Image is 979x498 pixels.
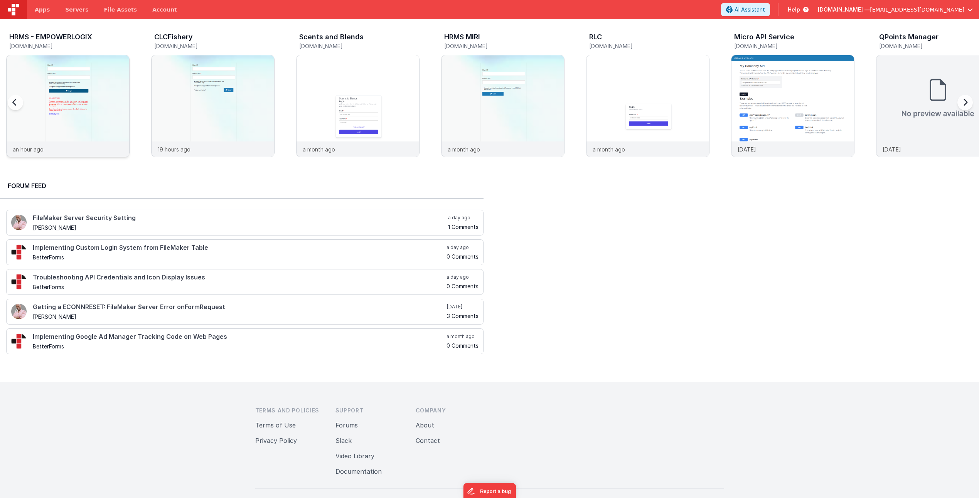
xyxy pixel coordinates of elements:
a: Terms of Use [255,421,296,429]
img: 411_2.png [11,215,27,230]
a: Implementing Google Ad Manager Tracking Code on Web Pages BetterForms a month ago 0 Comments [6,328,484,354]
a: Getting a ECONNRESET: FileMaker Server Error onFormRequest [PERSON_NAME] [DATE] 3 Comments [6,299,484,325]
p: 19 hours ago [158,145,190,153]
h5: 0 Comments [447,254,479,259]
h5: [PERSON_NAME] [33,314,445,320]
button: [DOMAIN_NAME] — [EMAIL_ADDRESS][DOMAIN_NAME] [818,6,973,13]
a: About [416,421,434,429]
h5: [DOMAIN_NAME] [299,43,420,49]
h3: CLCFishery [154,33,193,41]
button: Slack [335,436,352,445]
h4: Implementing Custom Login System from FileMaker Table [33,244,445,251]
span: Help [788,6,800,13]
p: a month ago [303,145,335,153]
a: Implementing Custom Login System from FileMaker Table BetterForms a day ago 0 Comments [6,239,484,265]
span: AI Assistant [735,6,765,13]
h3: HRMS - EMPOWERLOGIX [9,33,92,41]
h5: [DOMAIN_NAME] [444,43,564,49]
span: File Assets [104,6,137,13]
h3: RLC [589,33,602,41]
h5: BetterForms [33,343,445,349]
p: [DATE] [883,145,901,153]
button: Documentation [335,467,382,476]
h3: Micro API Service [734,33,794,41]
a: Slack [335,437,352,444]
h3: HRMS MIRI [444,33,480,41]
h5: [DOMAIN_NAME] [734,43,854,49]
h5: 3 Comments [447,313,479,319]
p: [DATE] [738,145,756,153]
a: Troubleshooting API Credentials and Icon Display Issues BetterForms a day ago 0 Comments [6,269,484,295]
h5: [DOMAIN_NAME] [154,43,275,49]
h5: a day ago [447,244,479,251]
h3: Company [416,407,484,414]
h5: a day ago [447,274,479,280]
h5: [DOMAIN_NAME] [589,43,709,49]
h5: BetterForms [33,284,445,290]
h4: Getting a ECONNRESET: FileMaker Server Error onFormRequest [33,304,445,311]
h4: Troubleshooting API Credentials and Icon Display Issues [33,274,445,281]
span: Servers [65,6,88,13]
h3: QPoints Manager [879,33,939,41]
span: [EMAIL_ADDRESS][DOMAIN_NAME] [870,6,964,13]
a: Privacy Policy [255,437,297,444]
h4: FileMaker Server Security Setting [33,215,447,222]
h4: Implementing Google Ad Manager Tracking Code on Web Pages [33,333,445,340]
span: Apps [35,6,50,13]
h5: a day ago [448,215,479,221]
h5: BetterForms [33,254,445,260]
h5: [DOMAIN_NAME] [9,43,130,49]
img: 295_2.png [11,333,27,349]
button: About [416,421,434,430]
h3: Support [335,407,403,414]
h3: Terms and Policies [255,407,323,414]
h5: a month ago [447,333,479,340]
h5: 0 Comments [447,283,479,289]
button: Video Library [335,451,374,461]
h5: 0 Comments [447,343,479,348]
h5: [DATE] [447,304,479,310]
button: Forums [335,421,358,430]
h5: [PERSON_NAME] [33,225,447,230]
h2: Forum Feed [8,181,476,190]
h3: Scents and Blends [299,33,364,41]
p: a month ago [448,145,480,153]
img: 411_2.png [11,304,27,319]
span: [DOMAIN_NAME] — [818,6,870,13]
p: a month ago [593,145,625,153]
img: 295_2.png [11,244,27,260]
a: FileMaker Server Security Setting [PERSON_NAME] a day ago 1 Comments [6,210,484,236]
button: Contact [416,436,440,445]
button: AI Assistant [721,3,770,16]
h5: 1 Comments [448,224,479,230]
img: 295_2.png [11,274,27,289]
